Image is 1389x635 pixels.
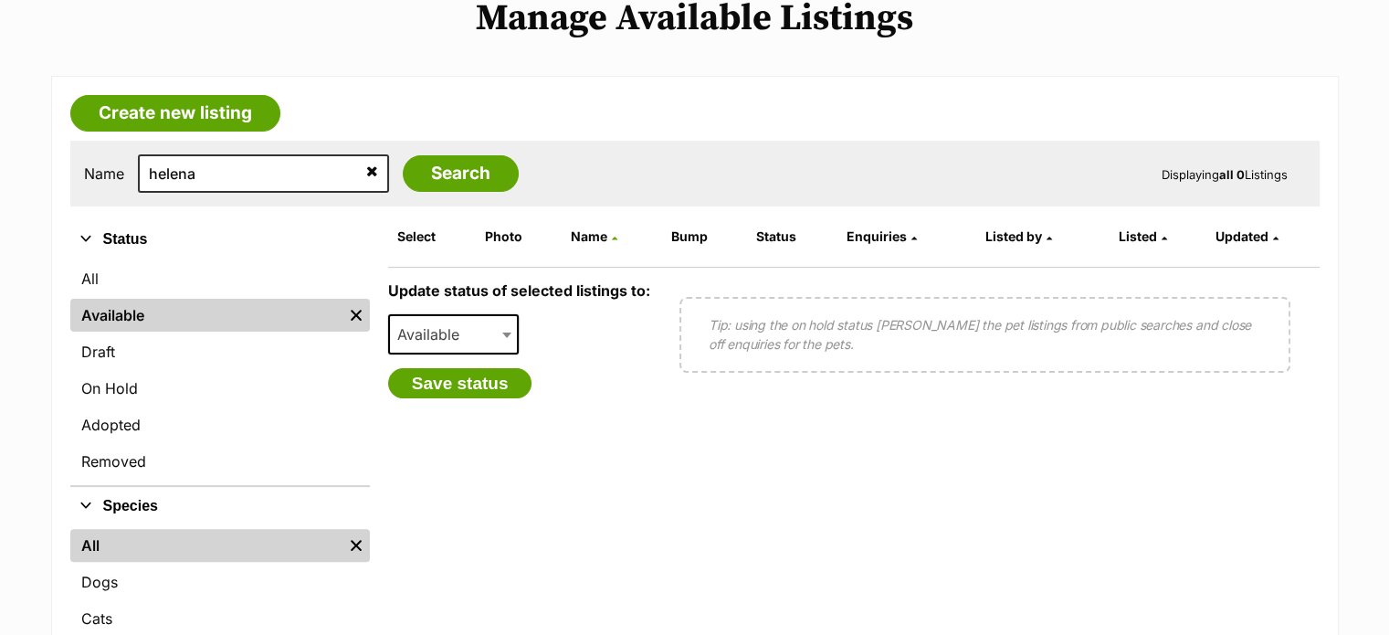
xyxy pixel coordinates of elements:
[1119,228,1157,244] span: Listed
[1219,167,1245,182] strong: all 0
[749,222,837,251] th: Status
[388,314,520,355] span: Available
[70,372,370,405] a: On Hold
[70,259,370,485] div: Status
[70,529,342,562] a: All
[478,222,562,251] th: Photo
[70,408,370,441] a: Adopted
[847,228,917,244] a: Enquiries
[571,228,607,244] span: Name
[571,228,617,244] a: Name
[70,228,370,251] button: Status
[70,494,370,518] button: Species
[70,262,370,295] a: All
[70,335,370,368] a: Draft
[390,222,476,251] th: Select
[1215,228,1268,244] span: Updated
[70,602,370,635] a: Cats
[1162,167,1288,182] span: Displaying Listings
[847,228,907,244] span: translation missing: en.admin.listings.index.attributes.enquiries
[985,228,1052,244] a: Listed by
[709,315,1261,354] p: Tip: using the on hold status [PERSON_NAME] the pet listings from public searches and close off e...
[664,222,747,251] th: Bump
[70,95,280,132] a: Create new listing
[84,165,124,182] label: Name
[985,228,1042,244] span: Listed by
[388,281,650,300] label: Update status of selected listings to:
[70,299,342,332] a: Available
[342,299,370,332] a: Remove filter
[70,566,370,598] a: Dogs
[403,155,519,192] input: Search
[342,529,370,562] a: Remove filter
[1119,228,1167,244] a: Listed
[1215,228,1279,244] a: Updated
[70,445,370,478] a: Removed
[390,322,478,347] span: Available
[388,368,532,399] button: Save status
